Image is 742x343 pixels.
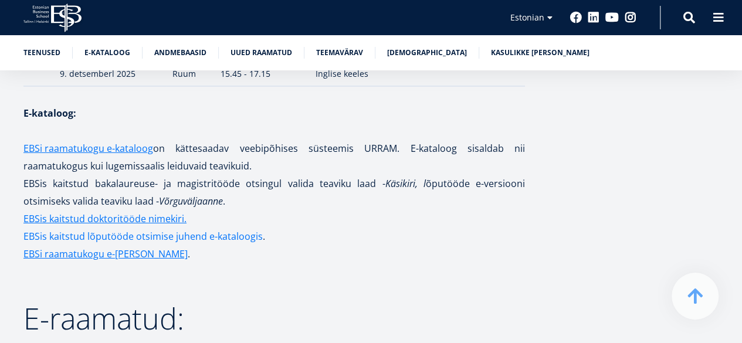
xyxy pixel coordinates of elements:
[310,63,525,86] td: Inglise keeles
[23,227,263,245] a: EBSis kaitstud lõputööde otsimise juhend e-kataloogis
[570,12,582,23] a: Facebook
[154,47,206,59] a: Andmebaasid
[23,140,525,263] p: on kättesaadav veebipõhises süsteemis URRAM. E-kataloog sisaldab nii raamatukogus kui lugemissaal...
[23,210,187,227] a: EBSis kaitstud doktoritööde nimekiri.
[625,12,636,23] a: Instagram
[588,12,599,23] a: Linkedin
[23,107,76,120] strong: E-kataloog:
[491,47,589,59] a: Kasulikke [PERSON_NAME]
[23,47,60,59] a: Teenused
[385,177,425,190] em: Käsikiri, l
[605,12,619,23] a: Youtube
[167,63,215,86] td: Ruum
[316,47,363,59] a: Teemavärav
[387,47,467,59] a: [DEMOGRAPHIC_DATA]
[23,63,167,86] td: 9. detsemberl 2025
[231,47,292,59] a: Uued raamatud
[23,140,153,157] a: EBSi raamatukogu e-kataloog
[84,47,130,59] a: E-kataloog
[215,63,310,86] td: 15.45 - 17.15
[23,245,188,263] a: EBSi raamatukogu e-[PERSON_NAME]
[23,304,525,333] h2: E-raamatud:
[159,195,223,208] em: Võrguväljaanne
